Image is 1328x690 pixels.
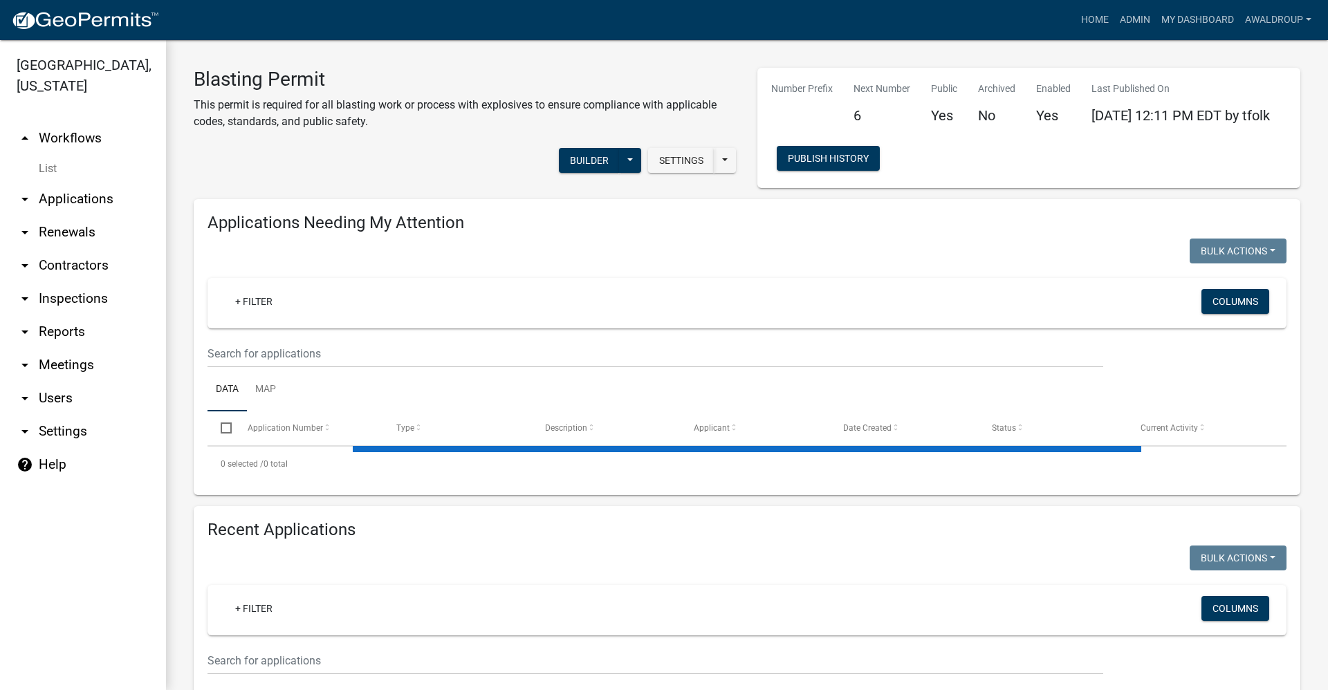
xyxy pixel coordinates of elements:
span: Applicant [694,423,730,433]
h5: 6 [854,107,910,124]
input: Search for applications [207,646,1103,675]
button: Bulk Actions [1190,239,1286,263]
span: Current Activity [1141,423,1198,433]
datatable-header-cell: Type [383,411,532,445]
p: Next Number [854,82,910,96]
i: arrow_drop_down [17,390,33,407]
a: Data [207,368,247,412]
div: 0 total [207,447,1286,481]
span: [DATE] 12:11 PM EDT by tfolk [1091,107,1270,124]
button: Settings [648,148,714,173]
a: + Filter [224,289,284,314]
wm-modal-confirm: Workflow Publish History [777,154,880,165]
a: Home [1076,7,1114,33]
span: 0 selected / [221,459,264,469]
span: Application Number [248,423,323,433]
h4: Recent Applications [207,520,1286,540]
datatable-header-cell: Select [207,411,234,445]
i: arrow_drop_down [17,257,33,274]
p: Enabled [1036,82,1071,96]
i: arrow_drop_down [17,423,33,440]
p: Public [931,82,957,96]
a: Map [247,368,284,412]
button: Columns [1201,596,1269,621]
i: help [17,456,33,473]
button: Bulk Actions [1190,546,1286,570]
a: + Filter [224,596,284,621]
h5: Yes [1036,107,1071,124]
p: Number Prefix [771,82,833,96]
h5: No [978,107,1015,124]
i: arrow_drop_down [17,224,33,241]
h4: Applications Needing My Attention [207,213,1286,233]
a: awaldroup [1239,7,1317,33]
span: Date Created [843,423,892,433]
p: Last Published On [1091,82,1270,96]
i: arrow_drop_down [17,357,33,373]
h5: Yes [931,107,957,124]
p: Archived [978,82,1015,96]
datatable-header-cell: Application Number [234,411,382,445]
datatable-header-cell: Description [532,411,681,445]
span: Status [992,423,1016,433]
button: Columns [1201,289,1269,314]
i: arrow_drop_down [17,191,33,207]
a: My Dashboard [1156,7,1239,33]
button: Builder [559,148,620,173]
input: Search for applications [207,339,1103,368]
a: Admin [1114,7,1156,33]
i: arrow_drop_down [17,324,33,340]
span: Type [396,423,414,433]
i: arrow_drop_up [17,130,33,147]
datatable-header-cell: Applicant [681,411,829,445]
p: This permit is required for all blasting work or process with explosives to ensure compliance wit... [194,97,737,130]
datatable-header-cell: Current Activity [1127,411,1276,445]
button: Publish History [777,146,880,171]
span: Description [545,423,587,433]
datatable-header-cell: Status [979,411,1127,445]
datatable-header-cell: Date Created [829,411,978,445]
h3: Blasting Permit [194,68,737,91]
i: arrow_drop_down [17,290,33,307]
